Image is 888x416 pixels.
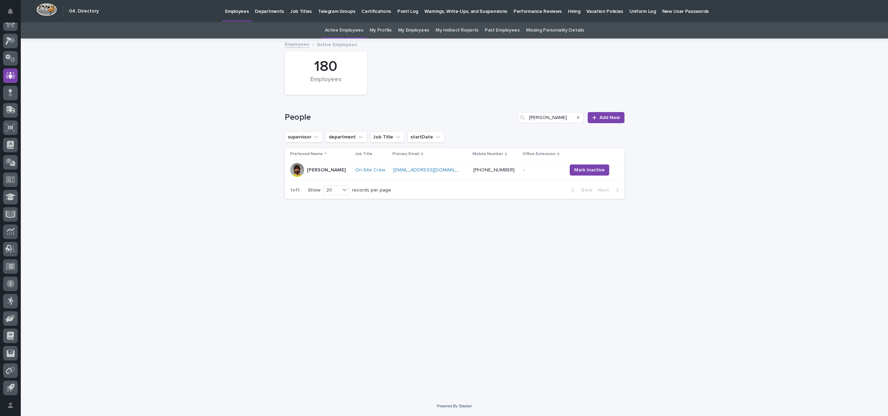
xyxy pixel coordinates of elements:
button: department [326,131,367,143]
button: Next [595,187,624,193]
button: Back [566,187,595,193]
p: Show [308,187,320,193]
button: Notifications [3,4,18,19]
a: [PHONE_NUMBER] [473,168,515,172]
button: startDate [407,131,445,143]
p: [PERSON_NAME] [307,167,346,173]
p: 1 of 1 [285,182,305,199]
span: Next [598,188,613,193]
a: [EMAIL_ADDRESS][DOMAIN_NAME] [393,168,472,172]
p: - [523,166,526,173]
span: Back [577,188,592,193]
a: My Employees [398,22,429,39]
h1: People [285,112,515,122]
p: Office Extension [523,150,555,158]
button: supervisor [285,131,323,143]
h2: 04. Directory [69,8,99,14]
a: On-Site Crew [355,167,385,173]
a: My Profile [370,22,392,39]
a: Employees [285,40,309,48]
p: Preferred Name [290,150,323,158]
p: Active Employees [317,40,357,48]
img: Workspace Logo [36,3,57,16]
p: Primary Email [393,150,419,158]
p: records per page [352,187,391,193]
div: Employees [296,76,355,91]
tr: [PERSON_NAME]On-Site Crew [EMAIL_ADDRESS][DOMAIN_NAME] [PHONE_NUMBER]-- Mark Inactive [285,160,624,180]
div: 180 [296,58,355,75]
a: My Indirect Reports [436,22,479,39]
a: Missing Personality Details [526,22,584,39]
span: Add New [600,115,620,120]
a: Active Employees [325,22,363,39]
div: Notifications [9,8,18,19]
input: Search [518,112,584,123]
a: Past Employees [485,22,520,39]
div: 20 [324,187,340,194]
a: Add New [588,112,624,123]
p: Job Title [355,150,372,158]
p: Mobile Number [473,150,503,158]
button: Mark Inactive [570,164,609,176]
span: Mark Inactive [574,167,605,173]
a: Powered By Stacker [437,404,472,408]
button: Job Title [370,131,405,143]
